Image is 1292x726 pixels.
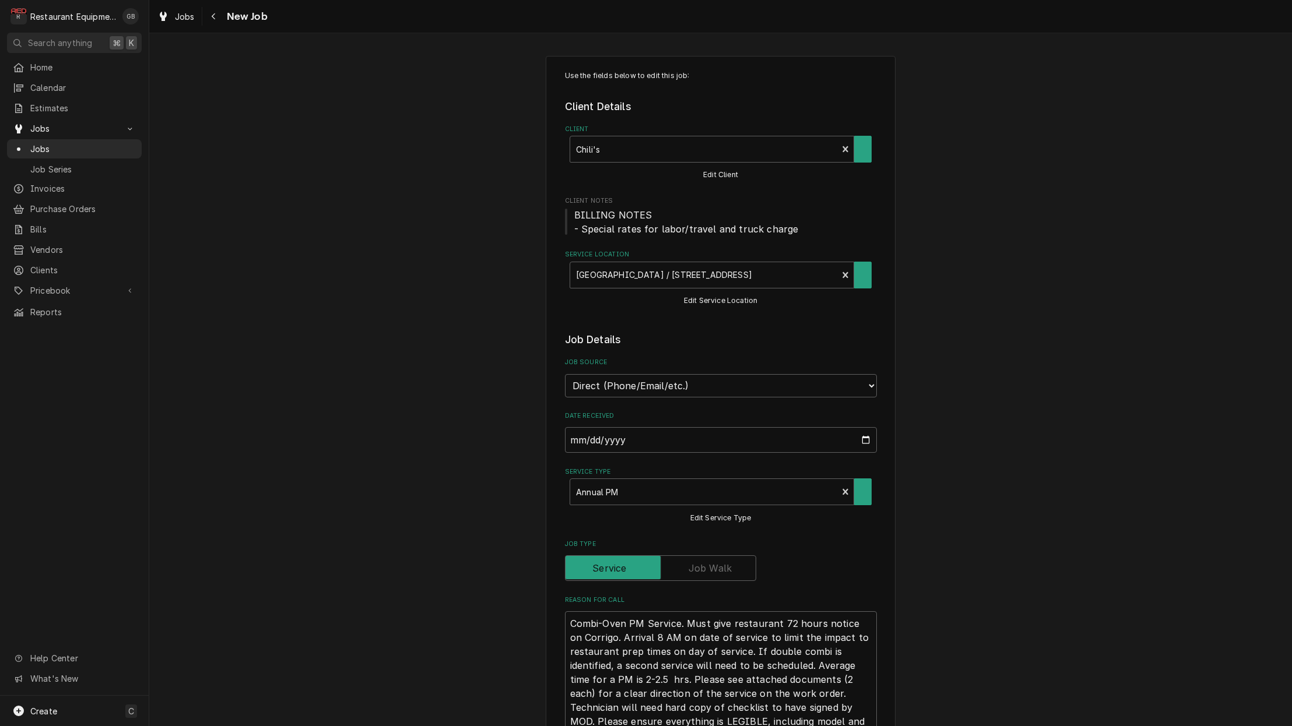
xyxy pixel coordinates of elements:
div: GB [122,8,139,24]
div: Date Received [565,411,877,453]
span: Create [30,706,57,716]
span: New Job [223,9,268,24]
div: Restaurant Equipment Diagnostics [30,10,116,23]
a: Go to What's New [7,669,142,688]
a: Vendors [7,240,142,259]
label: Job Type [565,540,877,549]
a: Invoices [7,179,142,198]
a: Jobs [153,7,199,26]
a: Jobs [7,139,142,158]
a: Job Series [7,160,142,179]
span: Estimates [30,102,136,114]
div: Client Notes [565,196,877,235]
a: Go to Pricebook [7,281,142,300]
button: Create New Client [854,136,872,163]
a: Reports [7,302,142,322]
button: Edit Client [701,168,740,182]
span: Clients [30,264,136,276]
div: Service Type [565,467,877,525]
span: Jobs [30,143,136,155]
a: Go to Help Center [7,649,142,668]
span: ⌘ [113,37,121,49]
div: Job Source [565,358,877,397]
label: Job Source [565,358,877,367]
span: K [129,37,134,49]
span: Invoices [30,182,136,195]
span: Job Series [30,163,136,175]
div: Job Type [565,540,877,581]
a: Purchase Orders [7,199,142,218]
button: Search anything⌘K [7,33,142,53]
div: Client [565,125,877,182]
span: Calendar [30,82,136,94]
label: Client [565,125,877,134]
div: Gary Beaver's Avatar [122,8,139,24]
span: BILLING NOTES - Special rates for labor/travel and truck charge [574,209,799,235]
div: Restaurant Equipment Diagnostics's Avatar [10,8,27,24]
span: Bills [30,223,136,235]
div: R [10,8,27,24]
a: Go to Jobs [7,119,142,138]
span: Client Notes [565,208,877,236]
span: C [128,705,134,717]
p: Use the fields below to edit this job: [565,71,877,81]
span: Jobs [175,10,195,23]
a: Clients [7,260,142,280]
span: Vendors [30,244,136,256]
span: Reports [30,306,136,318]
a: Home [7,58,142,77]
legend: Job Details [565,332,877,347]
span: What's New [30,672,135,685]
label: Date Received [565,411,877,421]
input: yyyy-mm-dd [565,427,877,453]
legend: Client Details [565,99,877,114]
button: Edit Service Location [682,294,760,308]
label: Service Type [565,467,877,477]
div: Service Location [565,250,877,308]
span: Purchase Orders [30,203,136,215]
button: Navigate back [205,7,223,26]
a: Calendar [7,78,142,97]
span: Client Notes [565,196,877,206]
button: Create New Service [854,478,872,505]
button: Edit Service Type [689,511,753,526]
span: Jobs [30,122,118,135]
span: Search anything [28,37,92,49]
span: Help Center [30,652,135,664]
span: Home [30,61,136,73]
label: Service Location [565,250,877,259]
button: Create New Location [854,262,872,288]
label: Reason For Call [565,595,877,605]
a: Estimates [7,98,142,118]
span: Pricebook [30,284,118,297]
a: Bills [7,220,142,239]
